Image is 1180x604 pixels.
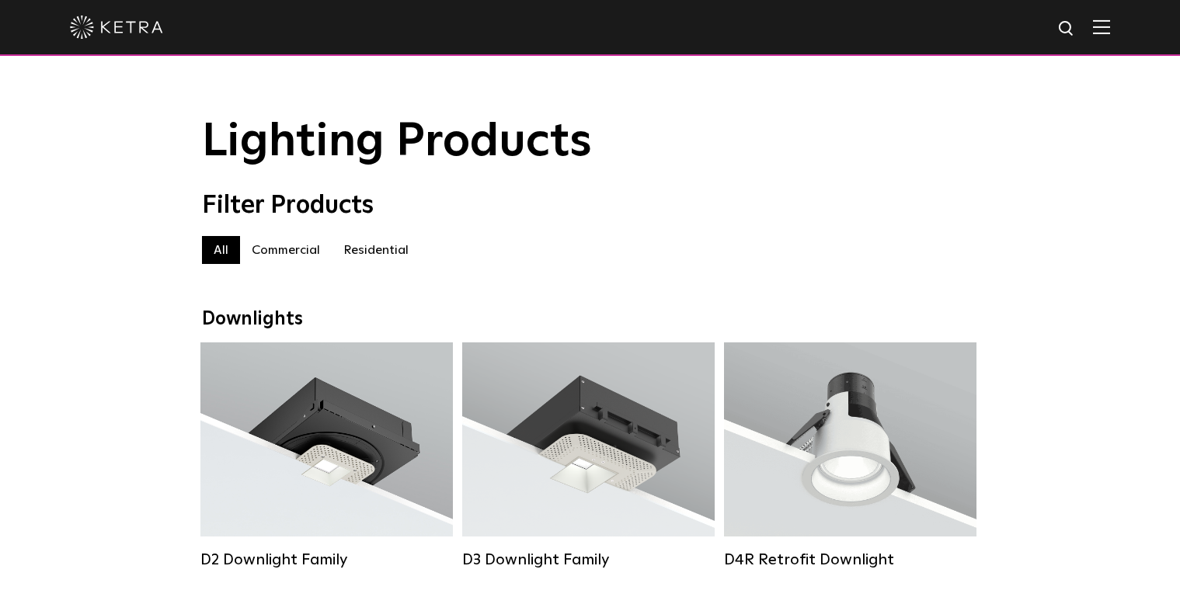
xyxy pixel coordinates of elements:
[332,236,420,264] label: Residential
[724,342,976,569] a: D4R Retrofit Downlight Lumen Output:800Colors:White / BlackBeam Angles:15° / 25° / 40° / 60°Watta...
[202,308,979,331] div: Downlights
[202,236,240,264] label: All
[200,342,453,569] a: D2 Downlight Family Lumen Output:1200Colors:White / Black / Gloss Black / Silver / Bronze / Silve...
[200,550,453,569] div: D2 Downlight Family
[1057,19,1077,39] img: search icon
[202,191,979,220] div: Filter Products
[724,550,976,569] div: D4R Retrofit Downlight
[462,342,715,569] a: D3 Downlight Family Lumen Output:700 / 900 / 1100Colors:White / Black / Silver / Bronze / Paintab...
[202,119,592,165] span: Lighting Products
[1093,19,1110,34] img: Hamburger%20Nav.svg
[70,16,163,39] img: ketra-logo-2019-white
[462,550,715,569] div: D3 Downlight Family
[240,236,332,264] label: Commercial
